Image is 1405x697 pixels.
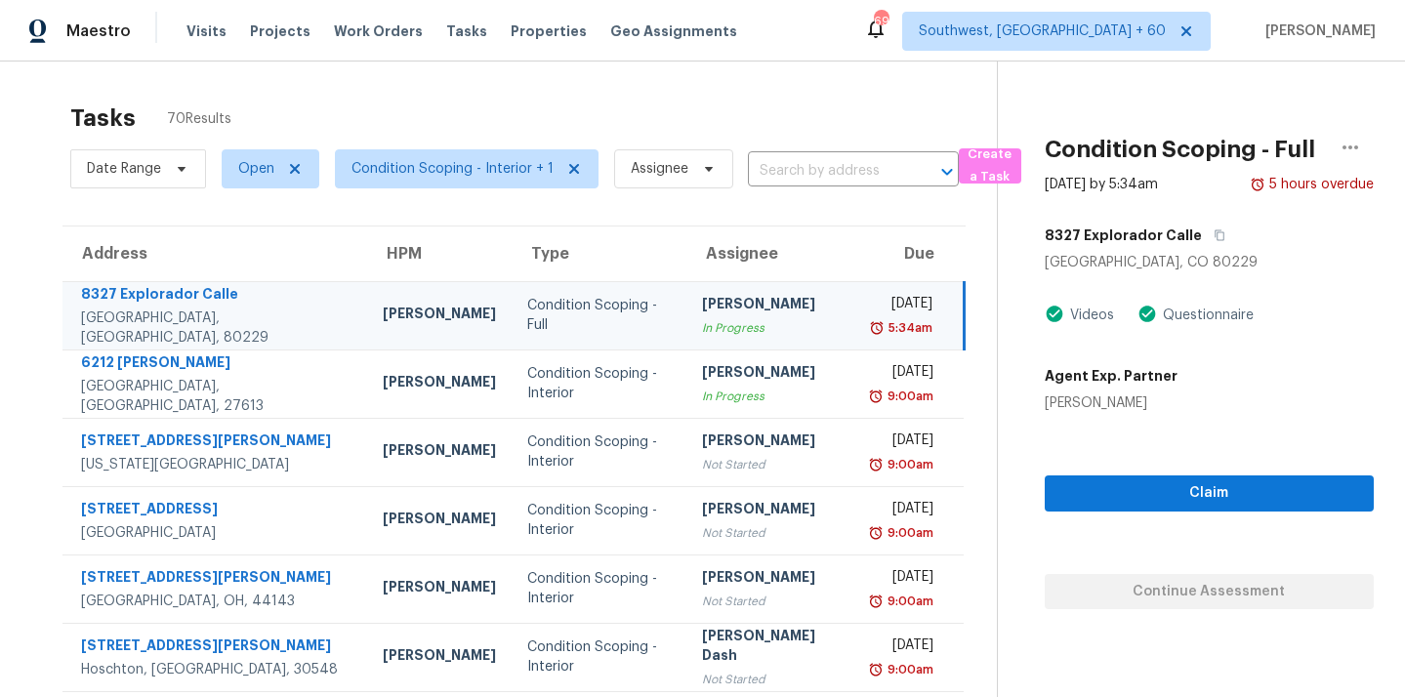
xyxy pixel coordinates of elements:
[367,226,512,281] th: HPM
[1045,393,1178,413] div: [PERSON_NAME]
[87,159,161,179] span: Date Range
[383,509,496,533] div: [PERSON_NAME]
[81,352,351,377] div: 6212 [PERSON_NAME]
[884,455,933,474] div: 9:00am
[511,21,587,41] span: Properties
[610,21,737,41] span: Geo Assignments
[1045,366,1178,386] h5: Agent Exp. Partner
[868,660,884,679] img: Overdue Alarm Icon
[885,318,932,338] div: 5:34am
[446,24,487,38] span: Tasks
[702,294,842,318] div: [PERSON_NAME]
[873,294,932,318] div: [DATE]
[383,304,496,328] div: [PERSON_NAME]
[1258,21,1376,41] span: [PERSON_NAME]
[873,430,933,455] div: [DATE]
[1045,475,1374,512] button: Claim
[81,284,351,308] div: 8327 Explorador Calle
[383,645,496,670] div: [PERSON_NAME]
[702,362,842,387] div: [PERSON_NAME]
[383,577,496,601] div: [PERSON_NAME]
[1265,175,1374,194] div: 5 hours overdue
[527,637,671,676] div: Condition Scoping - Interior
[186,21,227,41] span: Visits
[868,455,884,474] img: Overdue Alarm Icon
[81,455,351,474] div: [US_STATE][GEOGRAPHIC_DATA]
[527,569,671,608] div: Condition Scoping - Interior
[959,148,1021,184] button: Create a Task
[702,626,842,670] div: [PERSON_NAME] Dash
[884,523,933,543] div: 9:00am
[1045,225,1202,245] h5: 8327 Explorador Calle
[81,499,351,523] div: [STREET_ADDRESS]
[527,501,671,540] div: Condition Scoping - Interior
[884,660,933,679] div: 9:00am
[868,592,884,611] img: Overdue Alarm Icon
[702,455,842,474] div: Not Started
[873,567,933,592] div: [DATE]
[383,372,496,396] div: [PERSON_NAME]
[884,387,933,406] div: 9:00am
[857,226,964,281] th: Due
[238,159,274,179] span: Open
[1045,140,1315,159] h2: Condition Scoping - Full
[351,159,554,179] span: Condition Scoping - Interior + 1
[686,226,857,281] th: Assignee
[250,21,310,41] span: Projects
[1045,304,1064,324] img: Artifact Present Icon
[81,592,351,611] div: [GEOGRAPHIC_DATA], OH, 44143
[919,21,1166,41] span: Southwest, [GEOGRAPHIC_DATA] + 60
[702,670,842,689] div: Not Started
[81,523,351,543] div: [GEOGRAPHIC_DATA]
[81,430,351,455] div: [STREET_ADDRESS][PERSON_NAME]
[1064,306,1114,325] div: Videos
[81,660,351,679] div: Hoschton, [GEOGRAPHIC_DATA], 30548
[527,364,671,403] div: Condition Scoping - Interior
[167,109,231,129] span: 70 Results
[702,499,842,523] div: [PERSON_NAME]
[884,592,933,611] div: 9:00am
[527,432,671,471] div: Condition Scoping - Interior
[874,12,888,31] div: 697
[527,296,671,335] div: Condition Scoping - Full
[873,362,933,387] div: [DATE]
[81,308,351,348] div: [GEOGRAPHIC_DATA], [GEOGRAPHIC_DATA], 80229
[1045,175,1158,194] div: [DATE] by 5:34am
[334,21,423,41] span: Work Orders
[81,635,351,660] div: [STREET_ADDRESS][PERSON_NAME]
[383,440,496,465] div: [PERSON_NAME]
[1202,218,1228,253] button: Copy Address
[748,156,904,186] input: Search by address
[868,387,884,406] img: Overdue Alarm Icon
[81,377,351,416] div: [GEOGRAPHIC_DATA], [GEOGRAPHIC_DATA], 27613
[869,318,885,338] img: Overdue Alarm Icon
[702,387,842,406] div: In Progress
[70,108,136,128] h2: Tasks
[933,158,961,185] button: Open
[62,226,367,281] th: Address
[868,523,884,543] img: Overdue Alarm Icon
[702,318,842,338] div: In Progress
[1250,175,1265,194] img: Overdue Alarm Icon
[702,567,842,592] div: [PERSON_NAME]
[1137,304,1157,324] img: Artifact Present Icon
[1157,306,1254,325] div: Questionnaire
[631,159,688,179] span: Assignee
[81,567,351,592] div: [STREET_ADDRESS][PERSON_NAME]
[702,430,842,455] div: [PERSON_NAME]
[702,592,842,611] div: Not Started
[512,226,686,281] th: Type
[1060,481,1358,506] span: Claim
[1045,253,1374,272] div: [GEOGRAPHIC_DATA], CO 80229
[873,499,933,523] div: [DATE]
[969,143,1012,188] span: Create a Task
[702,523,842,543] div: Not Started
[66,21,131,41] span: Maestro
[873,635,933,660] div: [DATE]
